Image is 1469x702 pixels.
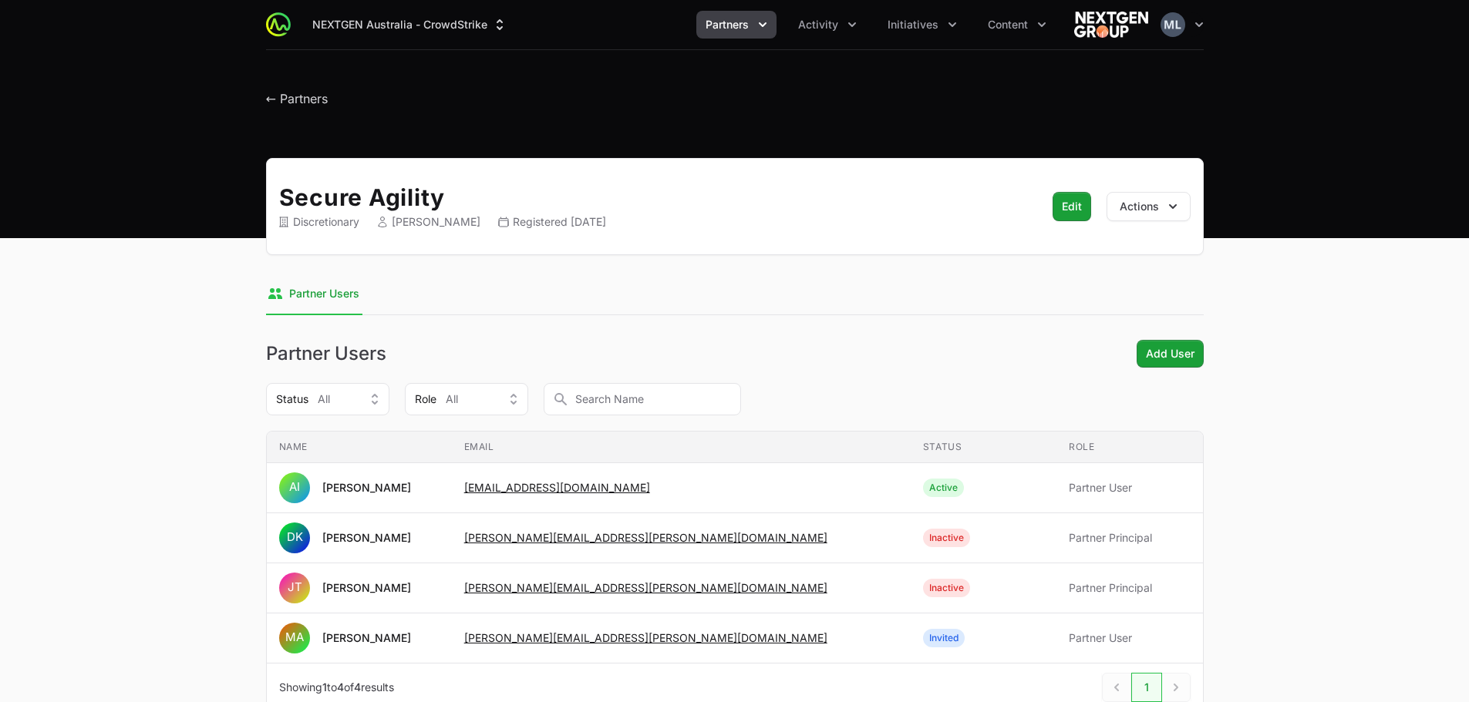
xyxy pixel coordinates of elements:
input: Search Name [544,383,741,415]
h1: Partner Users [266,344,386,363]
svg: Dipesh Kansara [279,522,310,553]
div: Activity menu [789,11,866,39]
div: Registered [DATE] [499,214,606,230]
h2: Secure Agility [279,183,1025,211]
p: Showing to of results [279,680,394,695]
div: Main navigation [291,11,1056,39]
a: 1 [1131,673,1162,702]
text: MA [285,630,304,644]
div: Initiatives menu [878,11,966,39]
div: Supplier switch menu [303,11,517,39]
div: [PERSON_NAME] [322,530,411,546]
span: Status [276,391,308,407]
text: JT [287,579,302,594]
span: Content [988,17,1028,32]
span: 4 [354,680,361,694]
span: Partner User [1069,480,1190,495]
nav: Tabs [266,274,1204,315]
div: Discretionary [279,214,359,230]
a: [PERSON_NAME][EMAIL_ADDRESS][PERSON_NAME][DOMAIN_NAME] [464,531,827,544]
button: Edit [1053,192,1091,221]
span: Edit [1062,197,1082,216]
div: Partners menu [696,11,777,39]
th: Name [267,432,452,463]
text: AI [289,479,300,494]
text: DK [286,529,302,544]
th: Role [1056,432,1202,463]
th: Status [911,432,1056,463]
img: ActivitySource [266,12,291,37]
img: NEXTGEN Australia [1074,9,1148,40]
span: Add User [1146,344,1194,363]
div: Content menu [979,11,1056,39]
div: [PERSON_NAME] [322,630,411,646]
span: Activity [798,17,838,32]
button: StatusAll [266,383,389,415]
a: ← Partners [266,91,328,106]
span: Partner User [1069,630,1190,646]
span: All [446,391,458,407]
button: RoleAll [405,383,528,415]
svg: Amay Iyer [279,472,310,503]
button: Add User [1137,340,1204,368]
svg: Joshua Taweel [279,573,310,603]
button: Activity [789,11,866,39]
img: Mustafa Larki [1161,12,1185,37]
a: [PERSON_NAME][EMAIL_ADDRESS][PERSON_NAME][DOMAIN_NAME] [464,581,827,594]
span: Role [415,391,436,407]
button: Actions [1107,192,1191,221]
span: Partner Users [289,286,359,301]
svg: Madeleine Azcona [279,623,310,653]
a: [PERSON_NAME][EMAIL_ADDRESS][PERSON_NAME][DOMAIN_NAME] [464,631,827,644]
button: Initiatives [878,11,966,39]
div: [PERSON_NAME] [322,580,411,596]
span: All [318,391,330,407]
a: Partner Users [266,274,362,315]
th: Email [452,432,911,463]
span: Partner Principal [1069,530,1190,546]
div: [PERSON_NAME] [322,480,411,495]
span: Partners [706,17,749,32]
div: [PERSON_NAME] [378,214,480,230]
a: [EMAIL_ADDRESS][DOMAIN_NAME] [464,481,650,494]
span: Initiatives [888,17,938,32]
span: 1 [322,680,327,694]
button: Partners [696,11,777,39]
span: Partner Principal [1069,580,1190,596]
button: NEXTGEN Australia - CrowdStrike [303,11,517,39]
button: Content [979,11,1056,39]
span: 4 [337,680,344,694]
